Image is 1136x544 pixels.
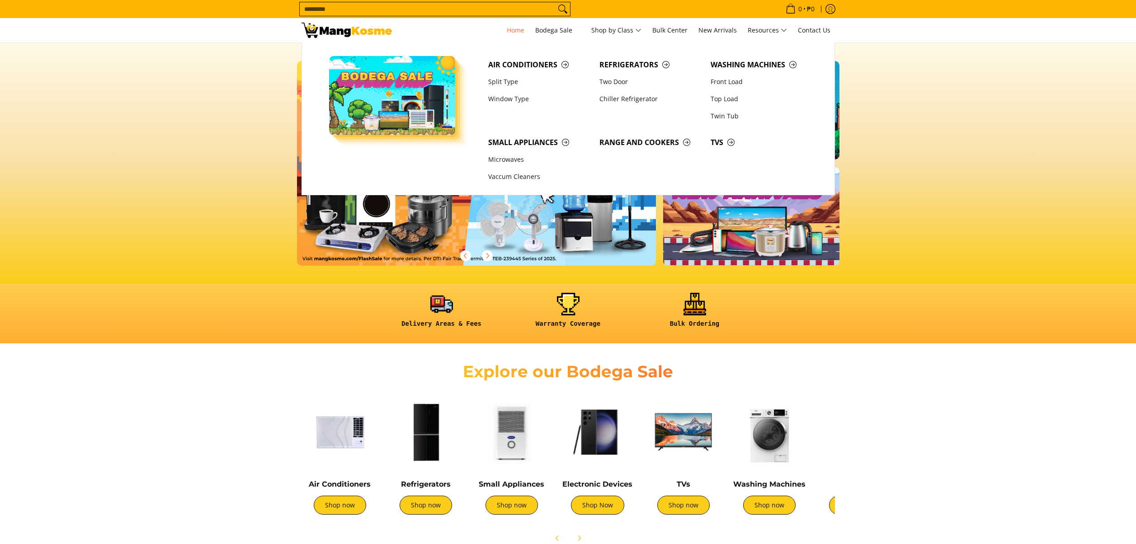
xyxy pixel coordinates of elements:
img: Bodega Sale [329,56,456,135]
a: Chiller Refrigerator [595,90,706,108]
span: Refrigerators [599,59,702,70]
span: 0 [797,6,803,12]
a: TVs [706,134,817,151]
img: Electronic Devices [559,394,636,470]
a: Shop by Class [587,18,646,42]
a: Bulk Center [648,18,692,42]
a: Two Door [595,73,706,90]
a: Air Conditioners [484,56,595,73]
a: Front Load [706,73,817,90]
a: Small Appliances [479,480,544,488]
span: Small Appliances [488,137,590,148]
button: Next [477,246,497,266]
img: Refrigerators [387,394,464,470]
a: Shop now [314,496,366,515]
a: Microwaves [484,151,595,169]
button: Search [556,2,570,16]
a: Vaccum Cleaners [484,169,595,186]
nav: Main Menu [401,18,835,42]
span: Washing Machines [711,59,813,70]
a: Shop now [829,496,881,515]
img: Washing Machines [731,394,808,470]
img: Air Conditioners [302,394,378,470]
span: Home [507,26,524,34]
span: Shop by Class [591,25,641,36]
a: Small Appliances [484,134,595,151]
a: Split Type [484,73,595,90]
span: Contact Us [798,26,830,34]
span: Bodega Sale [535,25,580,36]
a: Shop now [743,496,796,515]
a: Shop Now [571,496,624,515]
span: New Arrivals [698,26,737,34]
img: TVs [645,394,722,470]
span: TVs [711,137,813,148]
a: Shop now [400,496,452,515]
a: Shop now [486,496,538,515]
a: Electronic Devices [562,480,632,488]
a: <h6><strong>Bulk Ordering</strong></h6> [636,293,754,335]
span: Air Conditioners [488,59,590,70]
img: Small Appliances [473,394,550,470]
a: Range and Cookers [595,134,706,151]
img: Cookers [817,394,894,470]
a: Washing Machines [733,480,806,488]
a: <h6><strong>Warranty Coverage</strong></h6> [509,293,627,335]
a: Top Load [706,90,817,108]
span: • [783,4,817,14]
a: Twin Tub [706,108,817,125]
a: New Arrivals [694,18,741,42]
a: Refrigerators [401,480,451,488]
a: <h6><strong>Delivery Areas & Fees</strong></h6> [383,293,500,335]
img: Mang Kosme: Your Home Appliances Warehouse Sale Partner! [302,23,392,38]
a: Home [502,18,529,42]
a: Bodega Sale [531,18,585,42]
span: Range and Cookers [599,137,702,148]
a: Air Conditioners [309,480,371,488]
a: Washing Machines [706,56,817,73]
button: Previous [456,246,476,266]
h2: Explore our Bodega Sale [437,361,699,382]
a: TVs [677,480,690,488]
span: Bulk Center [652,26,688,34]
a: Window Type [484,90,595,108]
a: Resources [743,18,792,42]
span: Resources [748,25,787,36]
a: Refrigerators [595,56,706,73]
span: ₱0 [806,6,816,12]
a: Shop now [657,496,710,515]
a: Contact Us [793,18,835,42]
a: More [297,61,685,280]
